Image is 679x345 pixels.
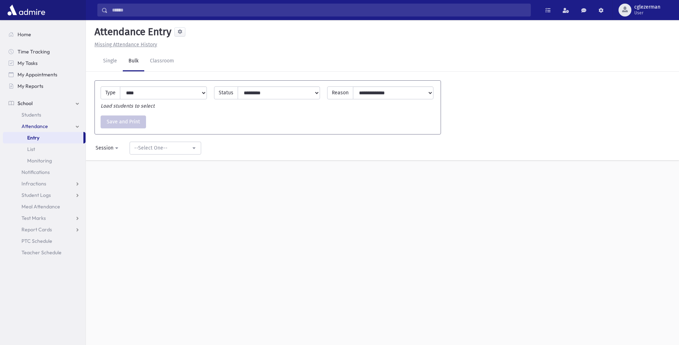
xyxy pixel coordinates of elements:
[21,226,52,233] span: Report Cards
[18,48,50,55] span: Time Tracking
[3,155,86,166] a: Monitoring
[27,157,52,164] span: Monitoring
[101,115,146,128] button: Save and Print
[18,71,57,78] span: My Appointments
[3,224,86,235] a: Report Cards
[123,51,144,71] a: Bulk
[21,238,52,244] span: PTC Schedule
[3,166,86,178] a: Notifications
[327,86,353,99] label: Reason
[3,109,86,120] a: Students
[3,46,86,57] a: Time Tracking
[6,3,47,17] img: AdmirePro
[18,83,43,89] span: My Reports
[27,134,39,141] span: Entry
[3,212,86,224] a: Test Marks
[21,169,50,175] span: Notifications
[108,4,530,16] input: Search
[134,144,191,152] div: --Select One--
[97,102,438,110] div: Load students to select
[3,80,86,92] a: My Reports
[3,235,86,247] a: PTC Schedule
[94,42,157,48] u: Missing Attendance History
[21,203,60,210] span: Meal Attendance
[3,189,86,201] a: Student Logs
[21,215,46,221] span: Test Marks
[214,86,238,99] label: Status
[92,42,157,48] a: Missing Attendance History
[18,31,31,38] span: Home
[21,112,41,118] span: Students
[92,26,171,38] h5: Attendance Entry
[3,29,86,40] a: Home
[3,143,86,155] a: List
[130,142,201,155] button: --Select One--
[144,51,180,71] a: Classroom
[3,201,86,212] a: Meal Attendance
[21,192,51,198] span: Student Logs
[634,10,660,16] span: User
[21,123,48,129] span: Attendance
[91,142,124,155] button: Session
[3,57,86,69] a: My Tasks
[634,4,660,10] span: cglezerman
[3,247,86,258] a: Teacher Schedule
[3,132,83,143] a: Entry
[3,98,86,109] a: School
[96,144,113,152] div: Session
[101,86,120,99] label: Type
[97,51,123,71] a: Single
[3,120,86,132] a: Attendance
[18,60,38,66] span: My Tasks
[3,178,86,189] a: Infractions
[27,146,35,152] span: List
[21,249,62,256] span: Teacher Schedule
[3,69,86,80] a: My Appointments
[21,180,46,187] span: Infractions
[18,100,33,107] span: School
